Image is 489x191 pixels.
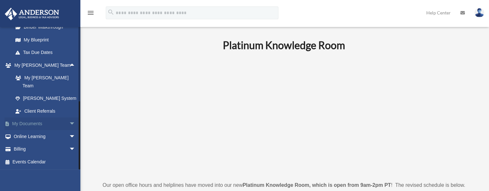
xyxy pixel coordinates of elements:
a: My [PERSON_NAME] Teamarrow_drop_up [5,59,85,72]
img: Anderson Advisors Platinum Portal [3,8,61,20]
a: My Blueprint [9,33,85,46]
a: Billingarrow_drop_down [5,143,85,156]
i: search [107,9,114,16]
a: [PERSON_NAME] System [9,92,85,105]
span: arrow_drop_down [69,130,82,143]
iframe: 231110_Toby_KnowledgeRoom [187,60,380,169]
a: My Documentsarrow_drop_down [5,117,85,130]
span: arrow_drop_down [69,117,82,131]
i: menu [87,9,95,17]
a: Tax Due Dates [9,46,85,59]
a: menu [87,11,95,17]
a: My [PERSON_NAME] Team [9,72,85,92]
a: Client Referrals [9,105,85,117]
p: Our open office hours and helplines have moved into our new ! The revised schedule is below. [92,181,476,190]
a: Binder Walkthrough [9,21,85,34]
strong: Platinum Knowledge Room, which is open from 9am-2pm PT [243,182,391,188]
span: arrow_drop_up [69,59,82,72]
a: Events Calendar [5,155,85,168]
img: User Pic [475,8,484,17]
b: Platinum Knowledge Room [223,39,345,51]
a: Online Learningarrow_drop_down [5,130,85,143]
span: arrow_drop_down [69,143,82,156]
